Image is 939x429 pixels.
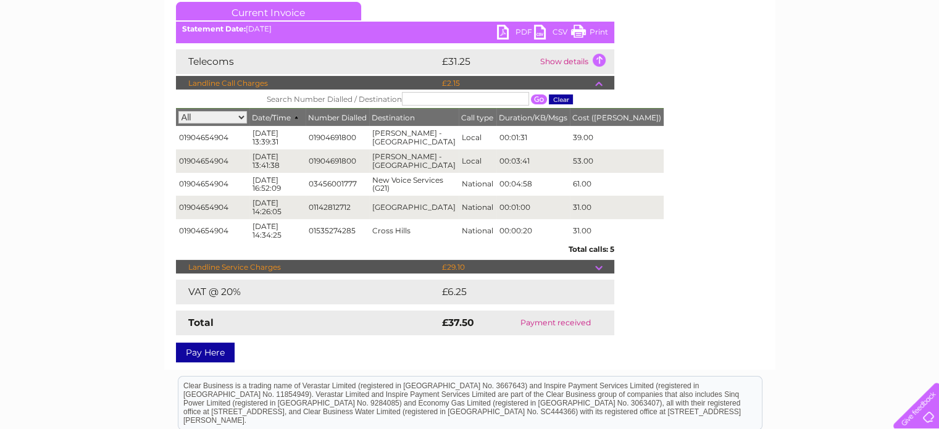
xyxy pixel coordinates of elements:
[176,219,249,243] td: 01904654904
[496,219,570,243] td: 00:00:20
[534,25,571,43] a: CSV
[176,343,235,362] a: Pay Here
[306,149,369,173] td: 01904691800
[571,25,608,43] a: Print
[439,76,595,91] td: £2.15
[176,90,664,109] th: Search Number Dialled / Destination
[176,196,249,219] td: 01904654904
[308,113,367,122] span: Number Dialled
[459,219,496,243] td: National
[722,52,745,62] a: Water
[306,173,369,196] td: 03456001777
[832,52,849,62] a: Blog
[176,173,249,196] td: 01904654904
[372,113,415,122] span: Destination
[176,2,361,20] a: Current Invoice
[249,196,306,219] td: [DATE] 14:26:05
[570,219,664,243] td: 31.00
[499,113,567,122] span: Duration/KB/Msgs
[249,126,306,149] td: [DATE] 13:39:31
[570,173,664,196] td: 61.00
[306,219,369,243] td: 01535274285
[497,310,614,335] td: Payment received
[176,242,614,254] div: Total calls: 5
[497,25,534,43] a: PDF
[369,173,459,196] td: New Voice Services (G21)
[496,126,570,149] td: 00:01:31
[570,196,664,219] td: 31.00
[176,260,439,275] td: Landline Service Charges
[461,113,493,122] span: Call type
[176,126,249,149] td: 01904654904
[306,126,369,149] td: 01904691800
[252,113,303,122] span: Date/Time
[442,317,474,328] strong: £37.50
[249,149,306,173] td: [DATE] 13:41:38
[176,76,439,91] td: Landline Call Charges
[459,196,496,219] td: National
[369,126,459,149] td: [PERSON_NAME] - [GEOGRAPHIC_DATA]
[706,6,791,22] a: 0333 014 3131
[496,149,570,173] td: 00:03:41
[439,49,537,74] td: £31.25
[787,52,824,62] a: Telecoms
[753,52,780,62] a: Energy
[496,196,570,219] td: 00:01:00
[537,49,614,74] td: Show details
[306,196,369,219] td: 01142812712
[178,7,762,60] div: Clear Business is a trading name of Verastar Limited (registered in [GEOGRAPHIC_DATA] No. 3667643...
[176,25,614,33] div: [DATE]
[439,280,585,304] td: £6.25
[439,260,595,275] td: £29.10
[459,173,496,196] td: National
[459,126,496,149] td: Local
[572,113,661,122] span: Cost ([PERSON_NAME])
[176,49,439,74] td: Telecoms
[898,52,927,62] a: Log out
[176,149,249,173] td: 01904654904
[459,149,496,173] td: Local
[176,280,439,304] td: VAT @ 20%
[369,196,459,219] td: [GEOGRAPHIC_DATA]
[496,173,570,196] td: 00:04:58
[570,149,664,173] td: 53.00
[182,24,246,33] b: Statement Date:
[188,317,214,328] strong: Total
[369,149,459,173] td: [PERSON_NAME] - [GEOGRAPHIC_DATA]
[369,219,459,243] td: Cross Hills
[249,219,306,243] td: [DATE] 14:34:25
[33,32,96,70] img: logo.png
[249,173,306,196] td: [DATE] 16:52:09
[570,126,664,149] td: 39.00
[857,52,887,62] a: Contact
